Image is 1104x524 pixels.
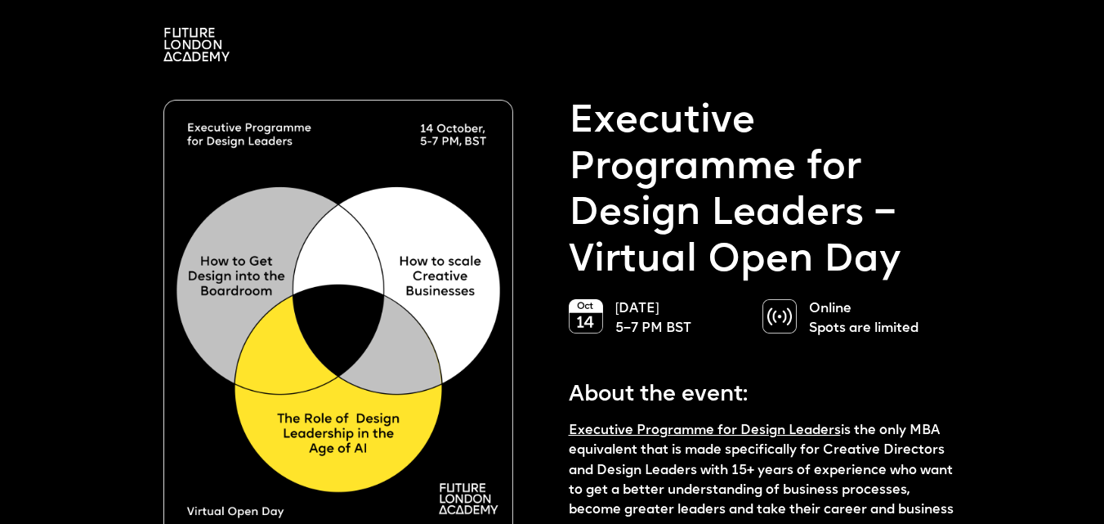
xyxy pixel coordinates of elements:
[569,424,841,437] a: Executive Programme for Design Leaders
[569,370,958,413] p: About the event:
[615,299,747,339] p: [DATE] 5–7 PM BST
[809,299,941,339] p: Online Spots are limited
[569,100,958,285] p: Executive Programme for Design Leaders – Virtual Open Day
[163,28,230,61] img: A logo saying in 3 lines: Future London Academy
